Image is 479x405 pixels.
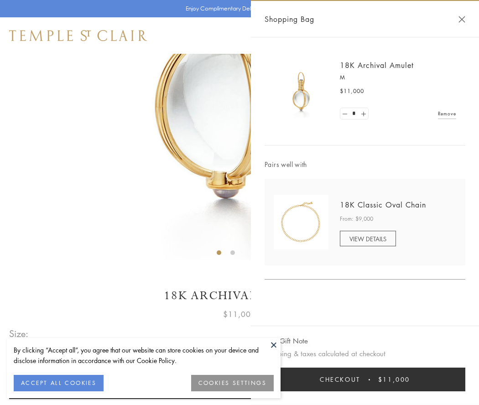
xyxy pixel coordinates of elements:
[320,374,360,384] span: Checkout
[265,13,314,25] span: Shopping Bag
[9,326,29,341] span: Size:
[14,375,104,391] button: ACCEPT ALL COOKIES
[186,4,289,13] p: Enjoy Complimentary Delivery & Returns
[9,30,147,41] img: Temple St. Clair
[274,64,328,119] img: 18K Archival Amulet
[340,200,426,210] a: 18K Classic Oval Chain
[340,87,364,96] span: $11,000
[378,374,410,384] span: $11,000
[191,375,274,391] button: COOKIES SETTINGS
[265,368,465,391] button: Checkout $11,000
[340,73,456,82] p: M
[349,234,386,243] span: VIEW DETAILS
[340,214,373,223] span: From: $9,000
[438,109,456,119] a: Remove
[9,288,470,304] h1: 18K Archival Amulet
[340,60,414,70] a: 18K Archival Amulet
[265,159,465,170] span: Pairs well with
[274,195,328,249] img: N88865-OV18
[223,308,256,320] span: $11,000
[340,108,349,119] a: Set quantity to 0
[340,231,396,246] a: VIEW DETAILS
[359,108,368,119] a: Set quantity to 2
[14,345,274,366] div: By clicking “Accept all”, you agree that our website can store cookies on your device and disclos...
[458,16,465,23] button: Close Shopping Bag
[265,348,465,359] p: Shipping & taxes calculated at checkout
[265,335,308,347] button: Add Gift Note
